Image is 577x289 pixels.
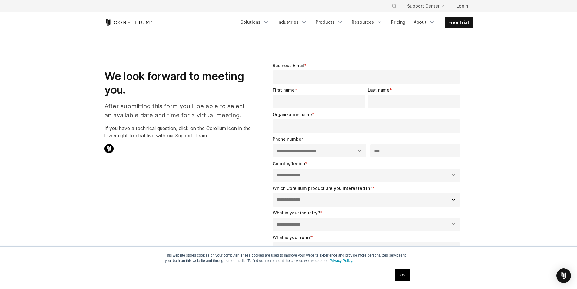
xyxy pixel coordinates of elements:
[104,102,251,120] p: After submitting this form you'll be able to select an available date and time for a virtual meet...
[273,63,304,68] span: Business Email
[104,125,251,139] p: If you have a technical question, click on the Corellium icon in the lower right to chat live wit...
[368,87,390,92] span: Last name
[452,1,473,12] a: Login
[237,17,473,28] div: Navigation Menu
[389,1,400,12] button: Search
[273,87,295,92] span: First name
[273,136,303,142] span: Phone number
[395,269,410,281] a: OK
[273,161,305,166] span: Country/Region
[556,268,571,283] div: Open Intercom Messenger
[312,17,347,28] a: Products
[402,1,449,12] a: Support Center
[273,210,320,215] span: What is your industry?
[273,186,372,191] span: Which Corellium product are you interested in?
[273,235,311,240] span: What is your role?
[165,253,412,264] p: This website stores cookies on your computer. These cookies are used to improve your website expe...
[445,17,473,28] a: Free Trial
[330,259,353,263] a: Privacy Policy.
[104,69,251,97] h1: We look forward to meeting you.
[274,17,311,28] a: Industries
[237,17,273,28] a: Solutions
[104,144,114,153] img: Corellium Chat Icon
[273,112,312,117] span: Organization name
[384,1,473,12] div: Navigation Menu
[410,17,439,28] a: About
[104,19,153,26] a: Corellium Home
[348,17,386,28] a: Resources
[387,17,409,28] a: Pricing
